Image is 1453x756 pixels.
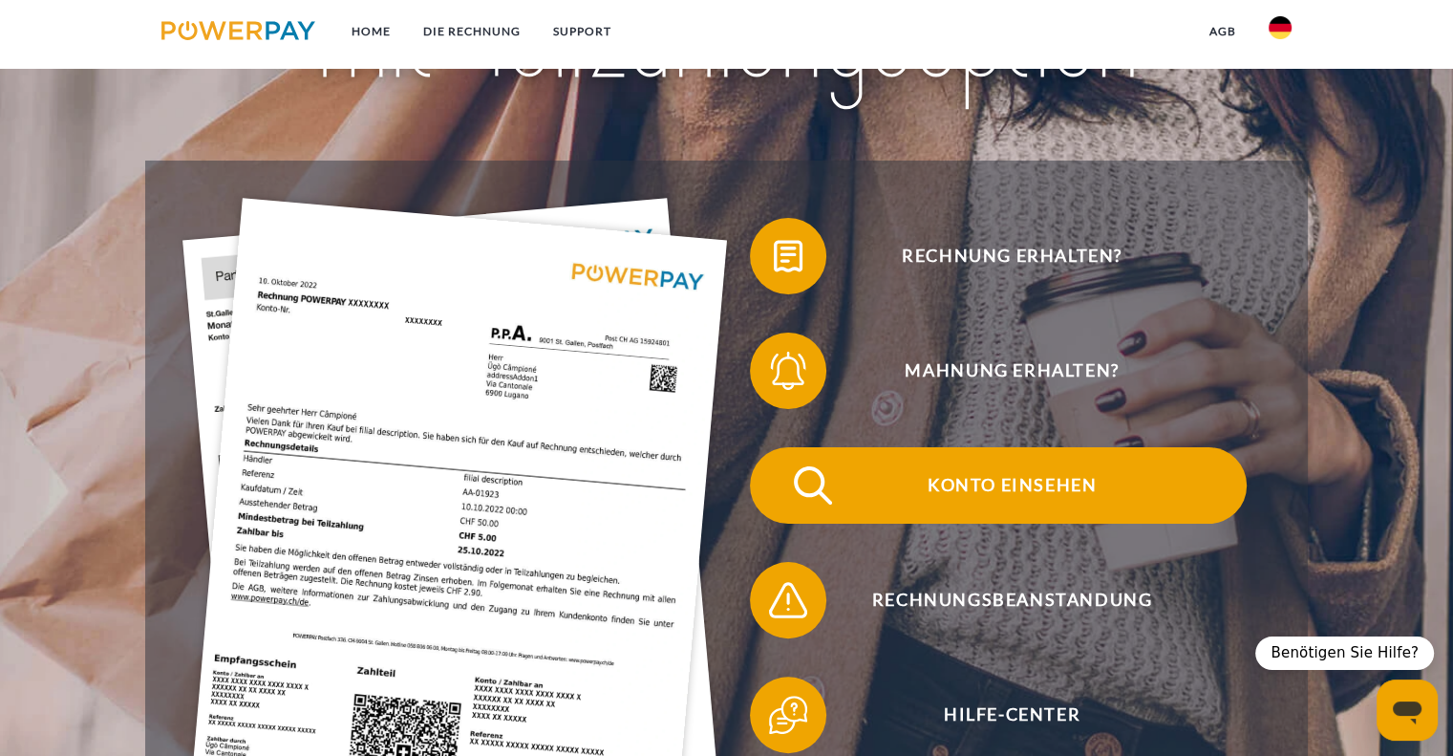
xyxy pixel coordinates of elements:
[764,576,812,624] img: qb_warning.svg
[1269,16,1292,39] img: de
[750,562,1247,638] button: Rechnungsbeanstandung
[764,232,812,280] img: qb_bill.svg
[1255,637,1434,670] div: Benötigen Sie Hilfe?
[1377,680,1438,741] iframe: Schaltfläche zum Öffnen des Messaging-Fensters; Konversation läuft
[778,447,1246,524] span: Konto einsehen
[764,347,812,395] img: qb_bell.svg
[750,333,1247,409] button: Mahnung erhalten?
[778,333,1246,409] span: Mahnung erhalten?
[778,677,1246,753] span: Hilfe-Center
[778,562,1246,638] span: Rechnungsbeanstandung
[1193,14,1252,49] a: agb
[778,218,1246,294] span: Rechnung erhalten?
[161,21,315,40] img: logo-powerpay.svg
[750,447,1247,524] button: Konto einsehen
[537,14,628,49] a: SUPPORT
[764,691,812,739] img: qb_help.svg
[750,677,1247,753] button: Hilfe-Center
[750,218,1247,294] button: Rechnung erhalten?
[789,462,837,509] img: qb_search.svg
[407,14,537,49] a: DIE RECHNUNG
[335,14,407,49] a: Home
